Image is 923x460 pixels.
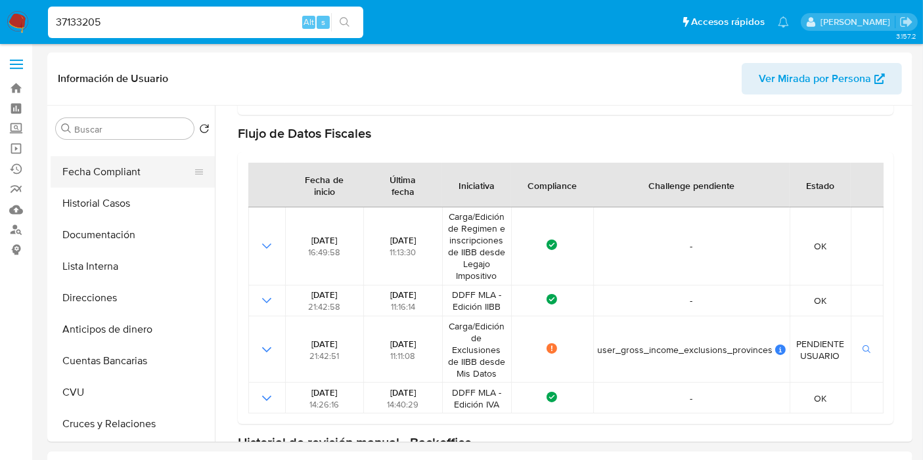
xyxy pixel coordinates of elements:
[58,72,168,85] h1: Información de Usuario
[51,251,215,282] button: Lista Interna
[821,16,895,28] p: andres.vilosio@mercadolibre.com
[742,63,902,94] button: Ver Mirada por Persona
[74,123,189,135] input: Buscar
[51,282,215,314] button: Direcciones
[759,63,871,94] span: Ver Mirada por Persona
[51,408,215,440] button: Cruces y Relaciones
[51,314,215,345] button: Anticipos de dinero
[899,15,913,29] a: Salir
[51,188,215,219] button: Historial Casos
[51,377,215,408] button: CVU
[778,16,789,28] a: Notificaciones
[199,123,210,138] button: Volver al orden por defecto
[304,16,314,28] span: Alt
[48,14,363,31] input: Buscar usuario o caso...
[691,15,765,29] span: Accesos rápidos
[321,16,325,28] span: s
[61,123,72,134] button: Buscar
[51,219,215,251] button: Documentación
[331,13,358,31] button: search-icon
[51,156,204,188] button: Fecha Compliant
[51,345,215,377] button: Cuentas Bancarias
